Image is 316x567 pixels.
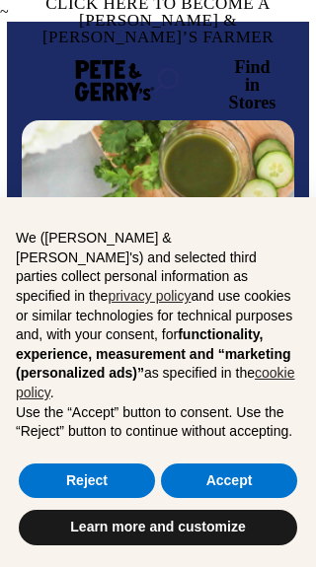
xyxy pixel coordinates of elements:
[161,463,297,499] button: Accept
[132,56,199,106] input: Search
[16,365,294,400] a: cookie policy
[19,463,155,499] button: Reject
[211,54,293,111] a: Find in Stores
[23,69,55,97] button: Open Mobile Menu Modal Dialog
[108,288,191,304] a: privacy policy
[16,403,300,442] p: Use the “Accept” button to consent. Use the “Reject” button to continue without accepting.
[229,58,276,111] span: Find in Stores
[16,326,291,381] strong: functionality, experience, measurement and “marketing (personalized ads)”
[16,229,300,402] p: We ([PERSON_NAME] & [PERSON_NAME]'s) and selected third parties collect personal information as s...
[19,510,297,545] button: Learn more and customize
